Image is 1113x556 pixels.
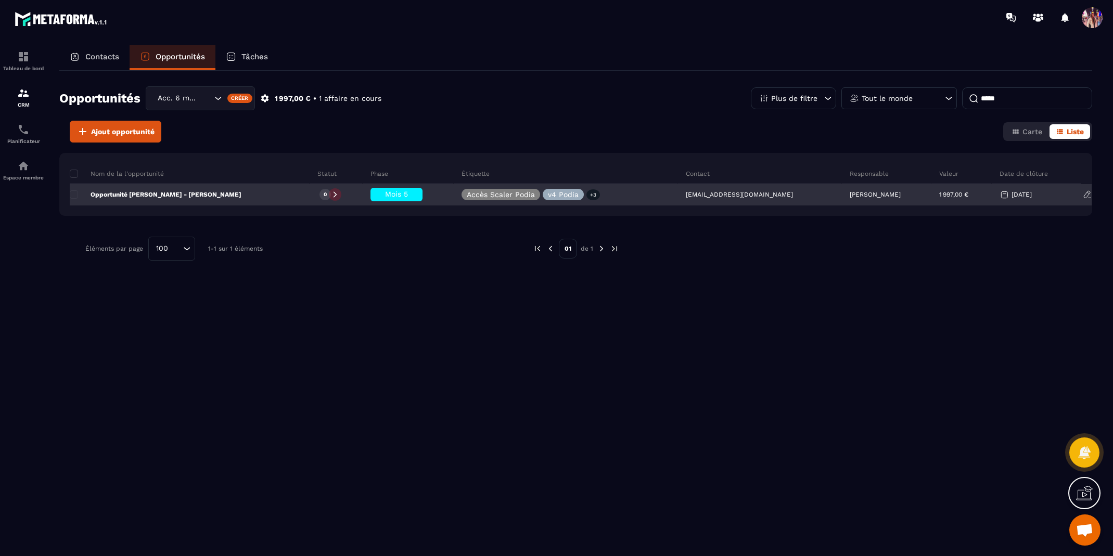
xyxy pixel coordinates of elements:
[3,175,44,180] p: Espace membre
[208,245,263,252] p: 1-1 sur 1 éléments
[201,93,212,104] input: Search for option
[1005,124,1048,139] button: Carte
[324,191,327,198] p: 0
[172,243,181,254] input: Search for option
[91,126,155,137] span: Ajout opportunité
[227,94,253,103] div: Créer
[130,45,215,70] a: Opportunités
[319,94,381,104] p: 1 affaire en cours
[317,170,337,178] p: Statut
[215,45,278,70] a: Tâches
[275,94,311,104] p: 1 997,00 €
[3,115,44,152] a: schedulerschedulerPlanificateur
[610,244,619,253] img: next
[586,189,600,200] p: +3
[3,102,44,108] p: CRM
[17,160,30,172] img: automations
[17,50,30,63] img: formation
[581,244,593,253] p: de 1
[771,95,817,102] p: Plus de filtre
[862,95,913,102] p: Tout le monde
[152,243,172,254] span: 100
[15,9,108,28] img: logo
[59,45,130,70] a: Contacts
[3,152,44,188] a: automationsautomationsEspace membre
[939,170,958,178] p: Valeur
[148,237,195,261] div: Search for option
[146,86,255,110] div: Search for option
[241,52,268,61] p: Tâches
[17,87,30,99] img: formation
[3,79,44,115] a: formationformationCRM
[70,190,241,199] p: Opportunité [PERSON_NAME] - [PERSON_NAME]
[370,170,388,178] p: Phase
[559,239,577,258] p: 01
[1067,127,1084,136] span: Liste
[85,245,143,252] p: Éléments par page
[467,191,535,198] p: Accès Scaler Podia
[1000,170,1048,178] p: Date de clôture
[850,191,901,198] p: [PERSON_NAME]
[70,121,161,143] button: Ajout opportunité
[686,170,710,178] p: Contact
[1050,124,1090,139] button: Liste
[85,52,119,61] p: Contacts
[1012,191,1032,198] p: [DATE]
[462,170,490,178] p: Étiquette
[3,43,44,79] a: formationformationTableau de bord
[546,244,555,253] img: prev
[850,170,889,178] p: Responsable
[1069,514,1101,546] a: Ouvrir le chat
[385,190,408,198] span: Mois 5
[155,93,201,104] span: Acc. 6 mois - 3 appels
[3,66,44,71] p: Tableau de bord
[3,138,44,144] p: Planificateur
[156,52,205,61] p: Opportunités
[1022,127,1042,136] span: Carte
[533,244,542,253] img: prev
[59,88,140,109] h2: Opportunités
[939,191,968,198] p: 1 997,00 €
[70,170,164,178] p: Nom de la l'opportunité
[548,191,579,198] p: v4 Podia
[597,244,606,253] img: next
[17,123,30,136] img: scheduler
[313,94,316,104] p: •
